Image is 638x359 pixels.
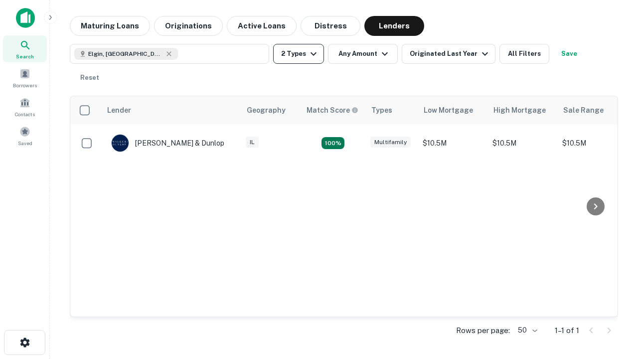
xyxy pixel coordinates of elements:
[16,8,35,28] img: capitalize-icon.png
[371,104,392,116] div: Types
[328,44,398,64] button: Any Amount
[15,110,35,118] span: Contacts
[88,49,163,58] span: Elgin, [GEOGRAPHIC_DATA], [GEOGRAPHIC_DATA]
[493,104,546,116] div: High Mortgage
[487,96,557,124] th: High Mortgage
[365,96,418,124] th: Types
[424,104,473,116] div: Low Mortgage
[307,105,356,116] h6: Match Score
[418,124,487,162] td: $10.5M
[3,35,47,62] a: Search
[301,96,365,124] th: Capitalize uses an advanced AI algorithm to match your search with the best lender. The match sco...
[246,137,259,148] div: IL
[553,44,585,64] button: Save your search to get updates of matches that match your search criteria.
[112,135,129,152] img: picture
[563,104,604,116] div: Sale Range
[101,96,241,124] th: Lender
[70,44,269,64] button: Elgin, [GEOGRAPHIC_DATA], [GEOGRAPHIC_DATA]
[3,64,47,91] a: Borrowers
[3,93,47,120] a: Contacts
[107,104,131,116] div: Lender
[227,16,297,36] button: Active Loans
[247,104,286,116] div: Geography
[241,96,301,124] th: Geography
[499,44,549,64] button: All Filters
[487,124,557,162] td: $10.5M
[456,325,510,337] p: Rows per page:
[370,137,411,148] div: Multifamily
[514,323,539,338] div: 50
[301,16,360,36] button: Distress
[18,139,32,147] span: Saved
[588,279,638,327] iframe: Chat Widget
[273,44,324,64] button: 2 Types
[402,44,495,64] button: Originated Last Year
[321,137,344,149] div: Matching Properties: 1, hasApolloMatch: undefined
[3,122,47,149] a: Saved
[70,16,150,36] button: Maturing Loans
[111,134,224,152] div: [PERSON_NAME] & Dunlop
[410,48,491,60] div: Originated Last Year
[418,96,487,124] th: Low Mortgage
[13,81,37,89] span: Borrowers
[16,52,34,60] span: Search
[307,105,358,116] div: Capitalize uses an advanced AI algorithm to match your search with the best lender. The match sco...
[154,16,223,36] button: Originations
[364,16,424,36] button: Lenders
[555,325,579,337] p: 1–1 of 1
[74,68,106,88] button: Reset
